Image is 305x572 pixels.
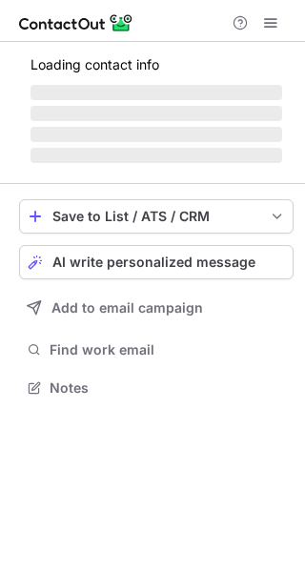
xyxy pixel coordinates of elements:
span: ‌ [30,127,282,142]
div: Save to List / ATS / CRM [52,209,260,224]
button: Add to email campaign [19,291,294,325]
span: Notes [50,379,286,397]
button: Notes [19,375,294,401]
p: Loading contact info [30,57,282,72]
button: AI write personalized message [19,245,294,279]
span: Find work email [50,341,286,358]
button: save-profile-one-click [19,199,294,234]
button: Find work email [19,337,294,363]
span: ‌ [30,148,282,163]
span: Add to email campaign [51,300,203,316]
span: AI write personalized message [52,255,255,270]
img: ContactOut v5.3.10 [19,11,133,34]
span: ‌ [30,85,282,100]
span: ‌ [30,106,282,121]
